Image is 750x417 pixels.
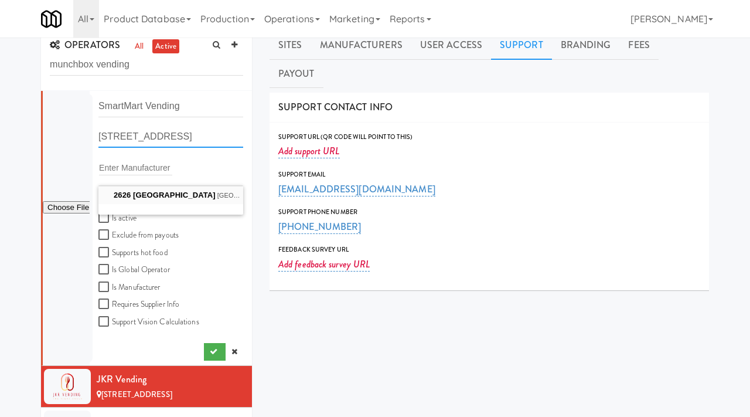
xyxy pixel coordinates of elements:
img: Micromart [41,9,62,29]
input: Search Operator [50,54,243,76]
a: [PHONE_NUMBER] [278,220,361,234]
a: all [132,39,146,54]
label: Support Vision Calculations [98,315,199,330]
label: .[DOMAIN_NAME] [159,185,236,202]
label: Exclude from payouts [98,228,179,243]
input: Is Global Operator [98,265,112,274]
div: Feedback Survey Url [278,244,700,256]
a: Branding [552,30,620,60]
label: Supports hot food [98,246,168,260]
span: [GEOGRAPHIC_DATA], [GEOGRAPHIC_DATA], [GEOGRAPHIC_DATA] [217,192,429,199]
label: Is active [98,211,137,226]
a: [EMAIL_ADDRESS][DOMAIN_NAME] [278,182,435,196]
span: SUPPORT CONTACT INFO [278,100,393,114]
input: Is Manufacturer [98,283,112,292]
span: [STREET_ADDRESS] [101,389,172,400]
input: Operator name [98,96,243,117]
div: Support Phone Number [278,206,700,218]
div: Support Email [278,169,700,181]
input: Operator address [98,126,243,148]
input: Requires Supplier Info [98,300,112,309]
label: Is Global Operator [98,263,170,277]
input: Enter Manufacturer [99,160,172,175]
a: Payout [270,59,323,89]
input: Supports hot food [98,248,112,257]
li: .[DOMAIN_NAME] Is active Exclude from payoutsSupports hot food Is Global Operator Is Manufacturer... [41,91,252,366]
input: Is active [98,213,112,223]
a: Add feedback survey URL [278,257,370,272]
input: Enter Subdomain [98,185,159,201]
a: User Access [411,30,491,60]
span: [GEOGRAPHIC_DATA] [133,191,216,199]
div: JKR Vending [97,371,243,388]
li: JKR Vending[STREET_ADDRESS] [41,366,252,408]
a: Support [491,30,552,60]
a: active [152,39,179,54]
input: Exclude from payouts [98,230,112,240]
a: Sites [270,30,311,60]
span: OPERATORS [50,38,120,52]
a: Manufacturers [311,30,411,60]
a: Add support URL [278,144,340,158]
a: Fees [619,30,658,60]
input: Support Vision Calculations [98,317,112,327]
label: Is Manufacturer [98,280,161,295]
span: 2626 [114,191,131,199]
label: Requires Supplier Info [98,297,179,312]
div: Support Url (QR code will point to this) [278,131,700,143]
